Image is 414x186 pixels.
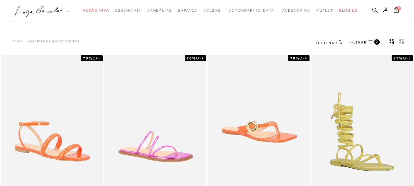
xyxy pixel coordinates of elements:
[83,56,93,60] strong: 70%
[397,6,401,10] span: 0
[299,56,308,60] span: OFF
[282,8,310,13] span: Acessórios
[178,5,197,16] a: categoryNavScreenReaderText
[316,5,333,16] a: categoryNavScreenReaderText
[187,56,196,60] strong: 70%
[115,8,141,13] span: Essenciais
[403,56,411,60] span: OFF
[227,8,276,13] span: [DEMOGRAPHIC_DATA]
[339,8,357,13] span: BLOG LB
[388,39,396,47] button: Mostrar 4 produtos por linha
[392,7,401,15] button: 0
[290,56,300,60] strong: 70%
[376,39,378,44] span: 2
[196,56,204,60] span: OFF
[178,8,197,13] span: Sapatos
[147,8,172,13] span: Sandálias
[83,8,109,13] span: Verão Viva
[227,5,276,16] a: noSubCategoriesText
[350,40,367,45] span: FILTRAR
[393,56,403,60] strong: 81%
[147,5,172,16] a: categoryNavScreenReaderText
[282,5,310,16] a: categoryNavScreenReaderText
[316,8,333,13] span: Outlet
[93,56,101,60] span: OFF
[115,5,141,16] a: categoryNavScreenReaderText
[339,5,357,16] a: BLOG LB
[316,41,337,45] span: Ordenar
[203,5,221,16] a: categoryNavScreenReaderText
[203,8,221,13] span: Bolsas
[12,39,23,44] p: 2122
[28,39,80,44] p: resultados encontrados
[397,39,406,47] button: gridText6Desc
[83,5,109,16] a: categoryNavScreenReaderText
